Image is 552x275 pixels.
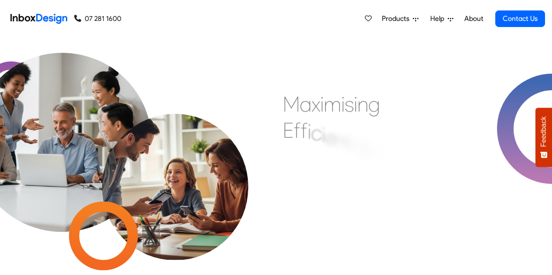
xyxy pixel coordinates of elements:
div: i [320,91,324,117]
a: Help [427,10,457,27]
div: f [301,118,308,144]
span: Products [382,14,413,24]
div: n [357,91,368,117]
div: i [322,122,325,148]
div: s [345,91,354,117]
img: parents_with_child.png [84,78,267,260]
span: Feedback [540,116,548,147]
div: f [294,117,301,143]
div: e [325,124,336,150]
div: E [283,117,294,143]
div: Maximising Efficient & Engagement, Connecting Schools, Families, and Students. [283,91,494,222]
a: Contact Us [495,10,545,27]
a: 07 281 1600 [74,14,121,24]
div: i [308,119,311,145]
div: x [312,91,320,117]
a: Products [378,10,422,27]
div: c [311,120,322,146]
div: & [359,134,371,160]
button: Feedback - Show survey [535,108,552,167]
div: M [283,91,300,117]
div: i [341,91,345,117]
div: g [368,91,380,117]
div: E [376,139,387,165]
div: i [354,91,357,117]
div: n [336,127,347,153]
div: m [324,91,341,117]
span: Help [430,14,448,24]
a: About [462,10,486,27]
div: t [347,130,353,156]
div: a [300,91,312,117]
